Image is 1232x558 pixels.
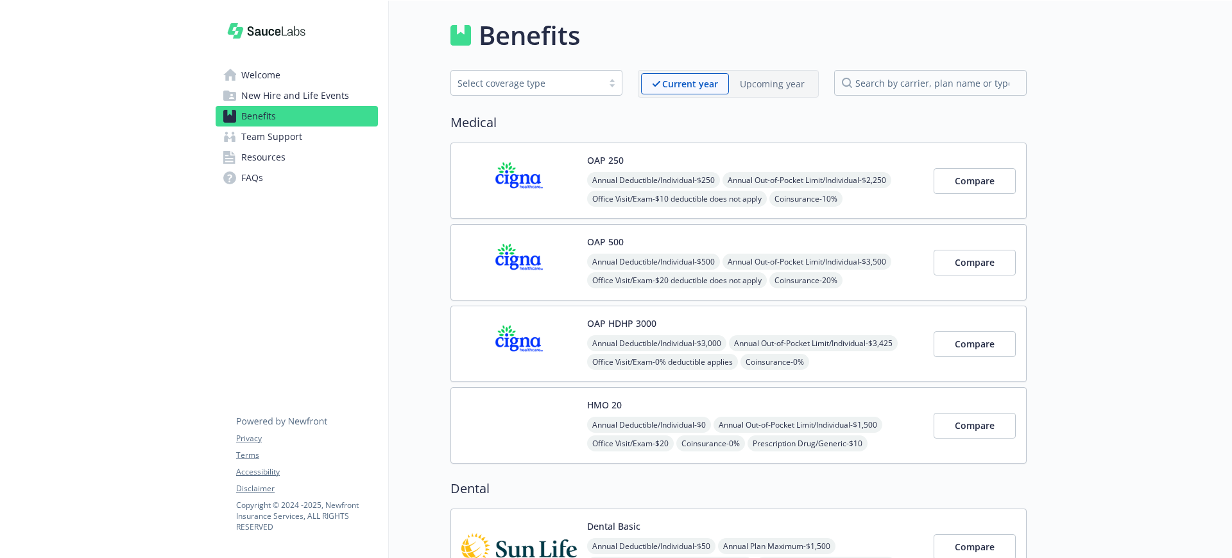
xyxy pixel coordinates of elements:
[241,65,280,85] span: Welcome
[729,335,898,351] span: Annual Out-of-Pocket Limit/Individual - $3,425
[236,483,377,494] a: Disclaimer
[241,126,302,147] span: Team Support
[718,538,835,554] span: Annual Plan Maximum - $1,500
[955,541,995,553] span: Compare
[450,479,1027,498] h2: Dental
[216,85,378,106] a: New Hire and Life Events
[723,172,891,188] span: Annual Out-of-Pocket Limit/Individual - $2,250
[587,272,767,288] span: Office Visit/Exam - $20 deductible does not apply
[241,106,276,126] span: Benefits
[769,272,843,288] span: Coinsurance - 20%
[587,317,656,330] button: OAP HDHP 3000
[461,398,577,453] img: Kaiser Permanente Insurance Company carrier logo
[241,147,286,168] span: Resources
[934,413,1016,439] button: Compare
[955,338,995,350] span: Compare
[740,354,809,370] span: Coinsurance - 0%
[241,85,349,106] span: New Hire and Life Events
[236,449,377,461] a: Terms
[236,466,377,478] a: Accessibility
[216,106,378,126] a: Benefits
[461,235,577,290] img: CIGNA carrier logo
[450,113,1027,132] h2: Medical
[236,500,377,532] p: Copyright © 2024 - 2025 , Newfront Insurance Services, ALL RIGHTS RESERVED
[955,419,995,432] span: Compare
[723,254,891,270] span: Annual Out-of-Pocket Limit/Individual - $3,500
[587,417,711,433] span: Annual Deductible/Individual - $0
[216,147,378,168] a: Resources
[479,16,580,55] h1: Benefits
[714,417,882,433] span: Annual Out-of-Pocket Limit/Individual - $1,500
[241,168,263,188] span: FAQs
[587,354,738,370] span: Office Visit/Exam - 0% deductible applies
[587,538,715,554] span: Annual Deductible/Individual - $50
[587,235,624,248] button: OAP 500
[587,153,624,167] button: OAP 250
[587,435,674,451] span: Office Visit/Exam - $20
[934,250,1016,275] button: Compare
[236,433,377,444] a: Privacy
[587,254,720,270] span: Annual Deductible/Individual - $500
[934,331,1016,357] button: Compare
[769,191,843,207] span: Coinsurance - 10%
[216,65,378,85] a: Welcome
[676,435,745,451] span: Coinsurance - 0%
[934,168,1016,194] button: Compare
[216,168,378,188] a: FAQs
[461,317,577,371] img: CIGNA carrier logo
[587,398,622,412] button: HMO 20
[662,77,718,91] p: Current year
[955,175,995,187] span: Compare
[740,77,805,91] p: Upcoming year
[834,70,1027,96] input: search by carrier, plan name or type
[458,76,596,90] div: Select coverage type
[587,191,767,207] span: Office Visit/Exam - $10 deductible does not apply
[955,256,995,268] span: Compare
[461,153,577,208] img: CIGNA carrier logo
[587,519,640,533] button: Dental Basic
[216,126,378,147] a: Team Support
[748,435,868,451] span: Prescription Drug/Generic - $10
[587,335,726,351] span: Annual Deductible/Individual - $3,000
[587,172,720,188] span: Annual Deductible/Individual - $250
